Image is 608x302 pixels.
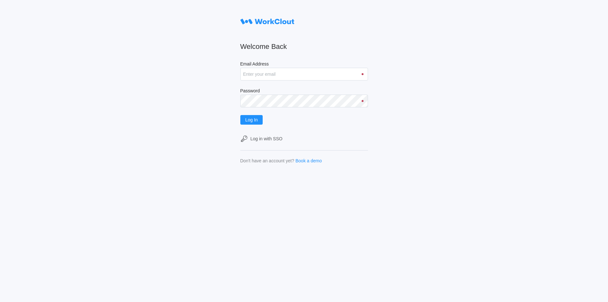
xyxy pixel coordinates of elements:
span: Log In [245,118,258,122]
label: Email Address [240,61,368,68]
div: Don't have an account yet? [240,158,294,163]
a: Log in with SSO [240,135,368,143]
label: Password [240,88,368,95]
div: Log in with SSO [251,136,282,141]
a: Book a demo [296,158,322,163]
button: Log In [240,115,263,125]
h2: Welcome Back [240,42,368,51]
input: Enter your email [240,68,368,81]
